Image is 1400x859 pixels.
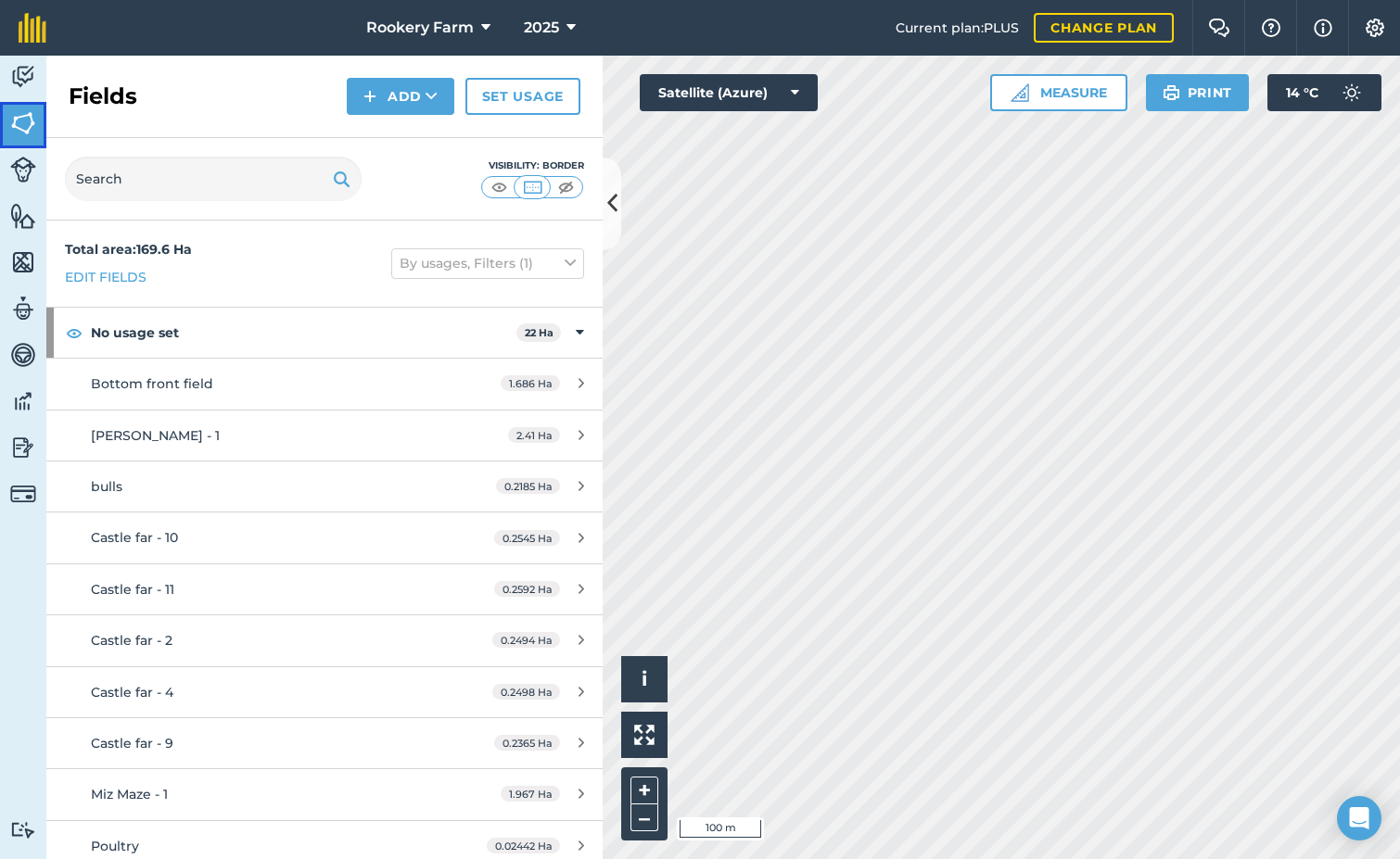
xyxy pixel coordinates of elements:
[91,735,173,752] span: Castle far - 9
[496,478,560,494] span: 0.2185 Ha
[488,178,511,196] img: svg+xml;base64,PHN2ZyB4bWxucz0iaHR0cDovL3d3dy53My5vcmcvMjAwMC9zdmciIHdpZHRoPSI1MCIgaGVpZ2h0PSI0MC...
[501,375,560,391] span: 1.686 Ha
[896,18,1019,38] span: Current plan : PLUS
[508,427,560,443] span: 2.41 Ha
[91,478,122,495] span: bulls
[46,359,603,409] a: Bottom front field1.686 Ha
[46,667,603,717] a: Castle far - 40.2498 Ha
[19,13,46,43] img: fieldmargin Logo
[630,804,658,831] button: –
[10,109,36,137] img: svg+xml;base64,PHN2ZyB4bWxucz0iaHR0cDovL3d3dy53My5vcmcvMjAwMC9zdmciIHdpZHRoPSI1NiIgaGVpZ2h0PSI2MC...
[1267,74,1381,111] button: 14 °C
[990,74,1127,111] button: Measure
[525,326,554,339] strong: 22 Ha
[10,434,36,461] img: svg+xml;base64,PD94bWwgdmVyc2lvbj0iMS4wIiBlbmNvZGluZz0idXRmLTgiPz4KPCEtLSBHZW5lcmF0b3I6IEFkb2JlIE...
[1011,83,1029,102] img: Ruler icon
[1364,19,1386,37] img: A cog icon
[1163,82,1180,104] img: svg+xml;base64,PHN2ZyB4bWxucz0iaHR0cDovL3d3dy53My5vcmcvMjAwMC9zdmciIHdpZHRoPSIxOSIgaGVpZ2h0PSIyNC...
[91,838,139,854] span: Poultry
[91,581,174,598] span: Castle far - 11
[91,684,173,701] span: Castle far - 4
[91,632,172,649] span: Castle far - 2
[366,17,474,39] span: Rookery Farm
[65,157,362,201] input: Search
[480,158,584,173] div: Visibility: Border
[91,529,178,546] span: Castle far - 10
[494,530,560,546] span: 0.2545 Ha
[46,718,603,768] a: Castle far - 90.2365 Ha
[465,78,580,115] a: Set usage
[10,63,36,91] img: svg+xml;base64,PD94bWwgdmVyc2lvbj0iMS4wIiBlbmNvZGluZz0idXRmLTgiPz4KPCEtLSBHZW5lcmF0b3I6IEFkb2JlIE...
[65,267,146,287] a: Edit fields
[1333,74,1370,111] img: svg+xml;base64,PD94bWwgdmVyc2lvbj0iMS4wIiBlbmNvZGluZz0idXRmLTgiPz4KPCEtLSBHZW5lcmF0b3I6IEFkb2JlIE...
[46,512,603,562] a: Castle far - 100.2545 Ha
[46,411,603,461] a: [PERSON_NAME] - 12.41 Ha
[492,684,560,700] span: 0.2498 Ha
[391,248,584,278] button: By usages, Filters (1)
[91,308,516,358] strong: No usage set
[1208,19,1230,37] img: Two speech bubbles overlapping with the left bubble in the forefront
[634,725,655,745] img: Four arrows, one pointing top left, one top right, one bottom right and the last bottom left
[46,308,603,358] div: No usage set22 Ha
[521,178,544,196] img: svg+xml;base64,PHN2ZyB4bWxucz0iaHR0cDovL3d3dy53My5vcmcvMjAwMC9zdmciIHdpZHRoPSI1MCIgaGVpZ2h0PSI0MC...
[363,85,376,107] img: svg+xml;base64,PHN2ZyB4bWxucz0iaHR0cDovL3d3dy53My5vcmcvMjAwMC9zdmciIHdpZHRoPSIxNCIgaGVpZ2h0PSIyNC...
[46,769,603,819] a: Miz Maze - 11.967 Ha
[65,241,192,258] strong: Total area : 169.6 Ha
[1314,17,1332,39] img: svg+xml;base64,PHN2ZyB4bWxucz0iaHR0cDovL3d3dy53My5vcmcvMjAwMC9zdmciIHdpZHRoPSIxNyIgaGVpZ2h0PSIxNy...
[46,564,603,614] a: Castle far - 110.2592 Ha
[494,581,560,597] span: 0.2592 Ha
[1146,74,1250,111] button: Print
[66,322,83,344] img: svg+xml;base64,PHN2ZyB4bWxucz0iaHR0cDovL3d3dy53My5vcmcvMjAwMC9zdmciIHdpZHRoPSIxOCIgaGVpZ2h0PSIyNC...
[10,295,36,322] img: svg+xml;base64,PD94bWwgdmVyc2lvbj0iMS4wIiBlbmNvZGluZz0idXRmLTgiPz4KPCEtLSBHZW5lcmF0b3I6IEFkb2JlIE...
[333,168,350,190] img: svg+xml;base64,PHN2ZyB4bWxucz0iaHR0cDovL3d3dy53My5vcmcvMjAwMC9zdmciIHdpZHRoPSIxOSIgaGVpZ2h0PSIyNC...
[10,157,36,183] img: svg+xml;base64,PD94bWwgdmVyc2lvbj0iMS4wIiBlbmNvZGluZz0idXRmLTgiPz4KPCEtLSBHZW5lcmF0b3I6IEFkb2JlIE...
[10,387,36,415] img: svg+xml;base64,PD94bWwgdmVyc2lvbj0iMS4wIiBlbmNvZGluZz0idXRmLTgiPz4KPCEtLSBHZW5lcmF0b3I6IEFkb2JlIE...
[1286,74,1318,111] span: 14 ° C
[91,786,168,802] span: Miz Maze - 1
[642,667,647,690] span: i
[10,481,36,507] img: svg+xml;base64,PD94bWwgdmVyc2lvbj0iMS4wIiBlbmNvZGluZz0idXRmLTgiPz4KPCEtLSBHZW5lcmF0b3I6IEFkb2JlIE...
[10,821,36,839] img: svg+xml;base64,PD94bWwgdmVyc2lvbj0iMS4wIiBlbmNvZGluZz0idXRmLTgiPz4KPCEtLSBHZW5lcmF0b3I6IEFkb2JlIE...
[10,341,36,369] img: svg+xml;base64,PD94bWwgdmVyc2lvbj0iMS4wIiBlbmNvZGluZz0idXRmLTgiPz4KPCEtLSBHZW5lcmF0b3I6IEFkb2JlIE...
[91,427,220,444] span: [PERSON_NAME] - 1
[621,656,668,702] button: i
[501,786,560,802] span: 1.967 Ha
[494,735,560,751] span: 0.2365 Ha
[46,615,603,665] a: Castle far - 20.2494 Ha
[487,838,560,853] span: 0.02442 Ha
[1260,19,1282,37] img: A question mark icon
[554,178,578,196] img: svg+xml;base64,PHN2ZyB4bWxucz0iaHR0cDovL3d3dy53My5vcmcvMjAwMC9zdmciIHdpZHRoPSI1MCIgaGVpZ2h0PSI0MC...
[69,82,137,111] h2: Fields
[492,632,560,648] span: 0.2494 Ha
[91,375,213,392] span: Bottom front field
[10,248,36,276] img: svg+xml;base64,PHN2ZyB4bWxucz0iaHR0cDovL3d3dy53My5vcmcvMjAwMC9zdmciIHdpZHRoPSI1NiIgaGVpZ2h0PSI2MC...
[46,461,603,512] a: bulls0.2185 Ha
[10,202,36,230] img: svg+xml;base64,PHN2ZyB4bWxucz0iaHR0cDovL3d3dy53My5vcmcvMjAwMC9zdmciIHdpZHRoPSI1NiIgaGVpZ2h0PSI2MC...
[347,78,454,115] button: Add
[1337,796,1381,840] div: Open Intercom Messenger
[524,17,559,39] span: 2025
[1034,13,1174,43] a: Change plan
[640,74,818,111] button: Satellite (Azure)
[630,777,658,804] button: +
